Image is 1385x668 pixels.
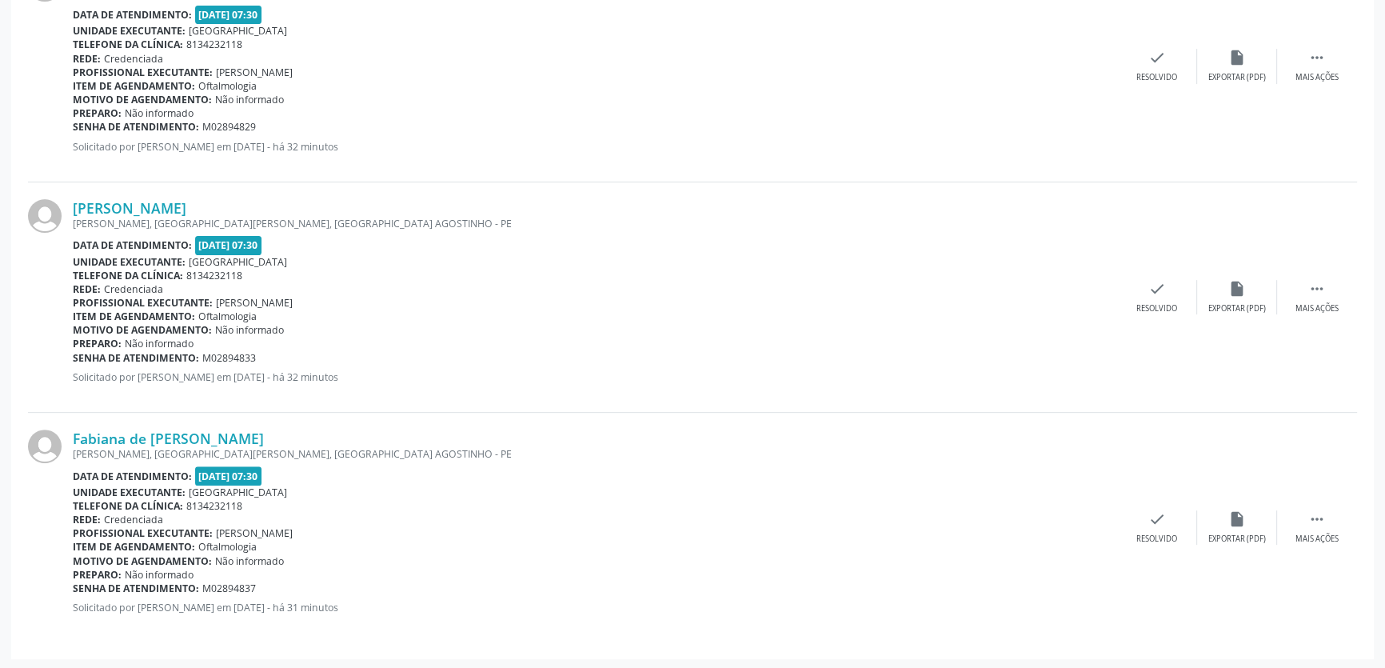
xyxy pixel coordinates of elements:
[1148,510,1166,528] i: check
[73,79,195,93] b: Item de agendamento:
[73,370,1117,384] p: Solicitado por [PERSON_NAME] em [DATE] - há 32 minutos
[1208,534,1266,545] div: Exportar (PDF)
[73,310,195,323] b: Item de agendamento:
[1228,280,1246,298] i: insert_drive_file
[216,296,293,310] span: [PERSON_NAME]
[73,337,122,350] b: Preparo:
[1308,280,1326,298] i: 
[73,217,1117,230] div: [PERSON_NAME], [GEOGRAPHIC_DATA][PERSON_NAME], [GEOGRAPHIC_DATA] AGOSTINHO - PE
[189,486,287,499] span: [GEOGRAPHIC_DATA]
[73,8,192,22] b: Data de atendimento:
[189,255,287,269] span: [GEOGRAPHIC_DATA]
[104,52,163,66] span: Credenciada
[73,52,101,66] b: Rede:
[189,24,287,38] span: [GEOGRAPHIC_DATA]
[73,38,183,51] b: Telefone da clínica:
[195,236,262,254] span: [DATE] 07:30
[216,526,293,540] span: [PERSON_NAME]
[73,351,199,365] b: Senha de atendimento:
[73,296,213,310] b: Profissional executante:
[73,106,122,120] b: Preparo:
[1228,510,1246,528] i: insert_drive_file
[1308,49,1326,66] i: 
[104,282,163,296] span: Credenciada
[104,513,163,526] span: Credenciada
[195,466,262,485] span: [DATE] 07:30
[125,337,194,350] span: Não informado
[198,79,257,93] span: Oftalmologia
[28,430,62,463] img: img
[198,540,257,554] span: Oftalmologia
[215,554,284,568] span: Não informado
[73,24,186,38] b: Unidade executante:
[73,499,183,513] b: Telefone da clínica:
[73,120,199,134] b: Senha de atendimento:
[1295,303,1339,314] div: Mais ações
[1136,534,1177,545] div: Resolvido
[1208,72,1266,83] div: Exportar (PDF)
[73,430,264,447] a: Fabiana de [PERSON_NAME]
[73,255,186,269] b: Unidade executante:
[73,526,213,540] b: Profissional executante:
[125,106,194,120] span: Não informado
[73,140,1117,154] p: Solicitado por [PERSON_NAME] em [DATE] - há 32 minutos
[73,66,213,79] b: Profissional executante:
[1148,280,1166,298] i: check
[195,6,262,24] span: [DATE] 07:30
[73,269,183,282] b: Telefone da clínica:
[73,486,186,499] b: Unidade executante:
[1308,510,1326,528] i: 
[1208,303,1266,314] div: Exportar (PDF)
[186,38,242,51] span: 8134232118
[73,470,192,483] b: Data de atendimento:
[215,93,284,106] span: Não informado
[125,568,194,582] span: Não informado
[1295,72,1339,83] div: Mais ações
[202,351,256,365] span: M02894833
[73,447,1117,461] div: [PERSON_NAME], [GEOGRAPHIC_DATA][PERSON_NAME], [GEOGRAPHIC_DATA] AGOSTINHO - PE
[73,323,212,337] b: Motivo de agendamento:
[73,554,212,568] b: Motivo de agendamento:
[1295,534,1339,545] div: Mais ações
[1148,49,1166,66] i: check
[1228,49,1246,66] i: insert_drive_file
[28,199,62,233] img: img
[216,66,293,79] span: [PERSON_NAME]
[73,238,192,252] b: Data de atendimento:
[73,282,101,296] b: Rede:
[73,540,195,554] b: Item de agendamento:
[73,513,101,526] b: Rede:
[73,568,122,582] b: Preparo:
[198,310,257,323] span: Oftalmologia
[73,199,186,217] a: [PERSON_NAME]
[73,93,212,106] b: Motivo de agendamento:
[215,323,284,337] span: Não informado
[73,601,1117,614] p: Solicitado por [PERSON_NAME] em [DATE] - há 31 minutos
[186,499,242,513] span: 8134232118
[202,120,256,134] span: M02894829
[186,269,242,282] span: 8134232118
[1136,72,1177,83] div: Resolvido
[73,582,199,595] b: Senha de atendimento:
[1136,303,1177,314] div: Resolvido
[202,582,256,595] span: M02894837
